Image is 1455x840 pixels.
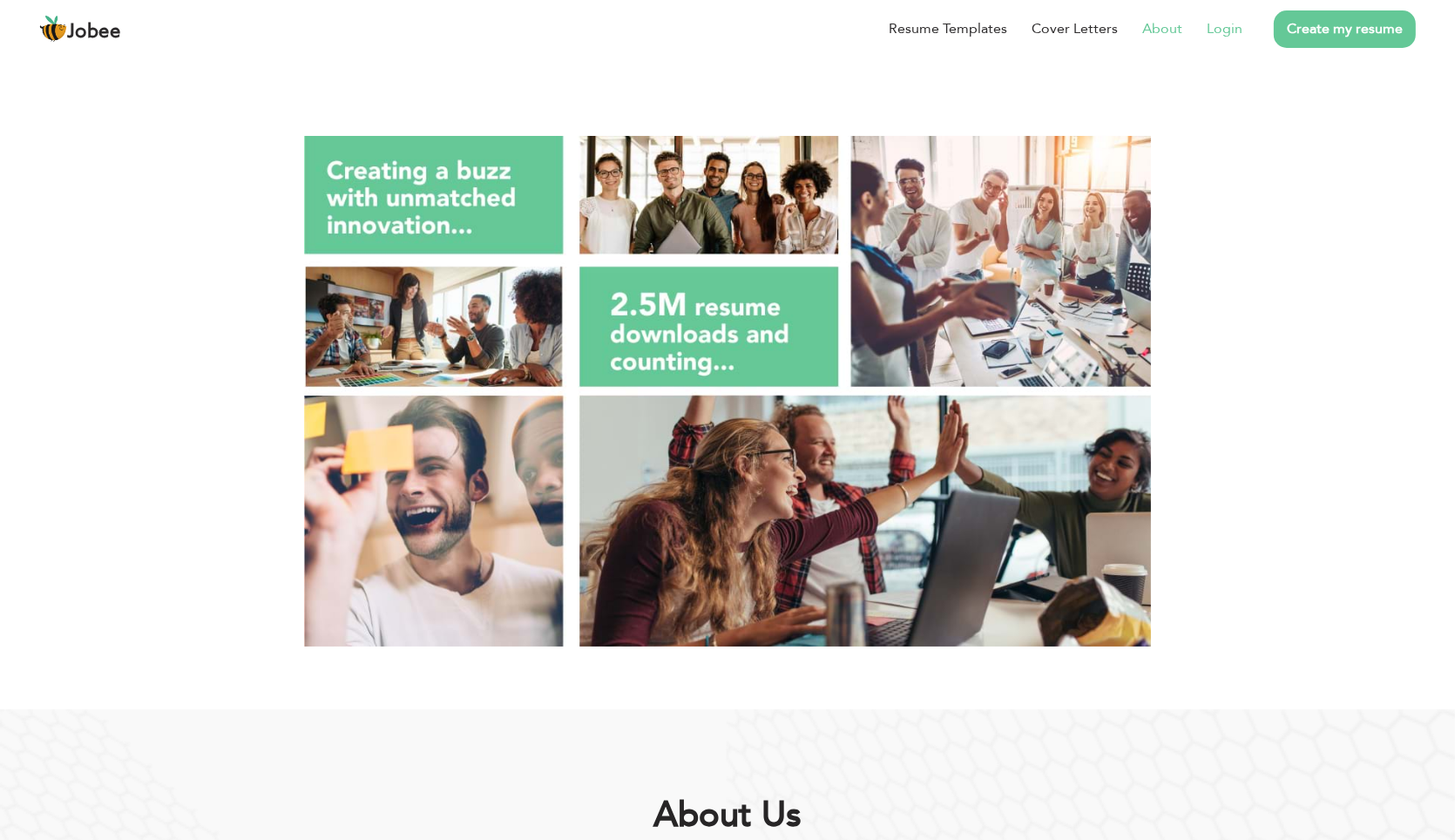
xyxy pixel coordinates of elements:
span: Jobee [67,23,121,42]
img: jobee.io [39,15,67,43]
a: Cover Letters [1032,18,1118,39]
h1: About Us [286,793,1169,838]
a: About [1142,18,1182,39]
a: Create my resume [1274,10,1416,48]
a: Jobee [39,15,121,43]
a: Login [1207,18,1242,39]
a: Resume Templates [889,18,1007,39]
